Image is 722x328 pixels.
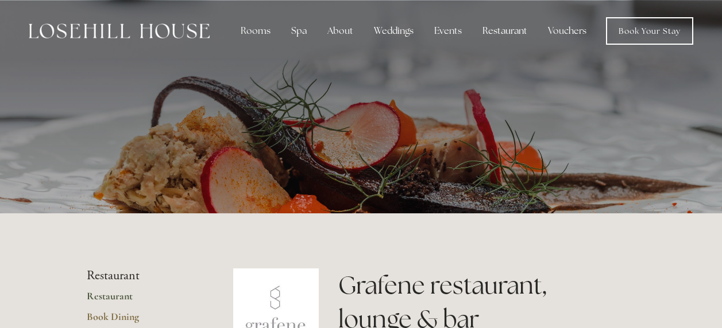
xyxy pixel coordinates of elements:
[606,17,693,45] a: Book Your Stay
[365,19,423,42] div: Weddings
[539,19,596,42] a: Vouchers
[29,24,210,38] img: Losehill House
[425,19,471,42] div: Events
[87,268,196,283] li: Restaurant
[231,19,280,42] div: Rooms
[282,19,316,42] div: Spa
[318,19,362,42] div: About
[473,19,536,42] div: Restaurant
[87,290,196,310] a: Restaurant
